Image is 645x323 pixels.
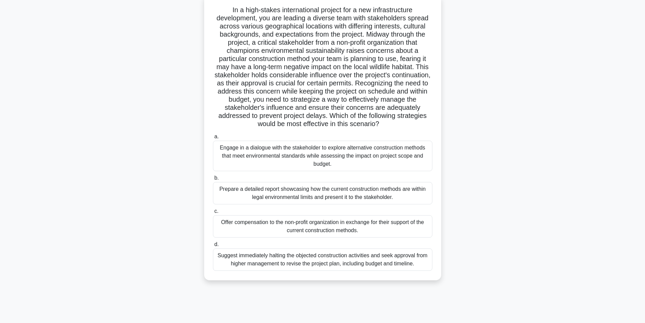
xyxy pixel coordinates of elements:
[214,134,219,139] span: a.
[214,175,219,181] span: b.
[214,208,218,214] span: c.
[213,215,432,238] div: Offer compensation to the non-profit organization in exchange for their support of the current co...
[213,141,432,171] div: Engage in a dialogue with the stakeholder to explore alternative construction methods that meet e...
[212,6,433,128] h5: In a high-stakes international project for a new infrastructure development, you are leading a di...
[213,182,432,204] div: Prepare a detailed report showcasing how the current construction methods are within legal enviro...
[214,241,219,247] span: d.
[213,248,432,271] div: Suggest immediately halting the objected construction activities and seek approval from higher ma...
